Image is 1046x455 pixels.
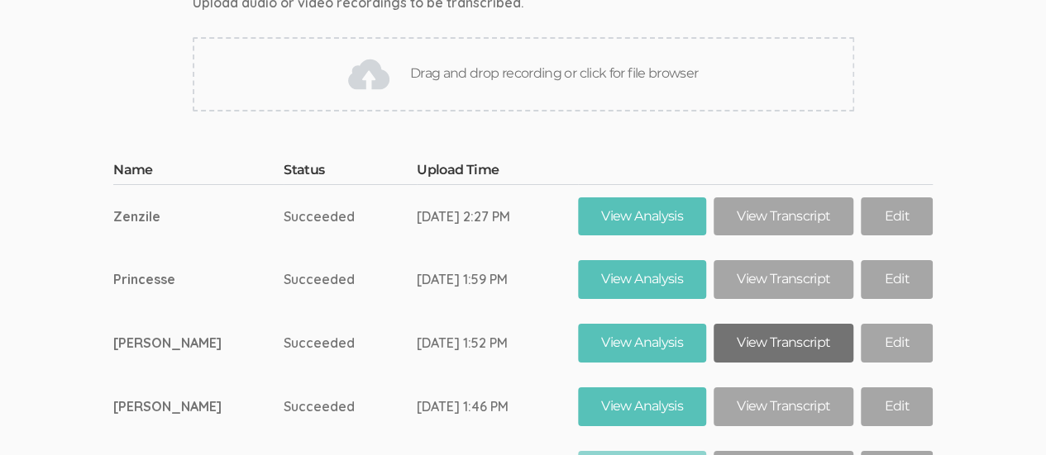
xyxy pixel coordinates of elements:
[113,248,284,311] td: Princesse
[861,197,932,236] a: Edit
[113,375,284,438] td: [PERSON_NAME]
[578,324,706,363] a: View Analysis
[714,324,853,363] a: View Transcript
[578,197,706,236] a: View Analysis
[714,260,853,299] a: View Transcript
[417,375,578,438] td: [DATE] 1:46 PM
[578,387,706,426] a: View Analysis
[193,37,854,111] div: Drag and drop recording or click for file browser
[417,248,578,311] td: [DATE] 1:59 PM
[417,184,578,248] td: [DATE] 2:27 PM
[113,161,284,184] th: Name
[284,375,417,438] td: Succeeded
[861,324,932,363] a: Edit
[714,387,853,426] a: View Transcript
[417,311,578,375] td: [DATE] 1:52 PM
[963,376,1046,455] iframe: Chat Widget
[714,197,853,236] a: View Transcript
[284,161,417,184] th: Status
[578,260,706,299] a: View Analysis
[348,54,389,95] img: Drag and drop recording or click for file browser
[861,260,932,299] a: Edit
[284,248,417,311] td: Succeeded
[113,311,284,375] td: [PERSON_NAME]
[113,184,284,248] td: Zenzile
[417,161,578,184] th: Upload Time
[284,184,417,248] td: Succeeded
[284,311,417,375] td: Succeeded
[861,387,932,426] a: Edit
